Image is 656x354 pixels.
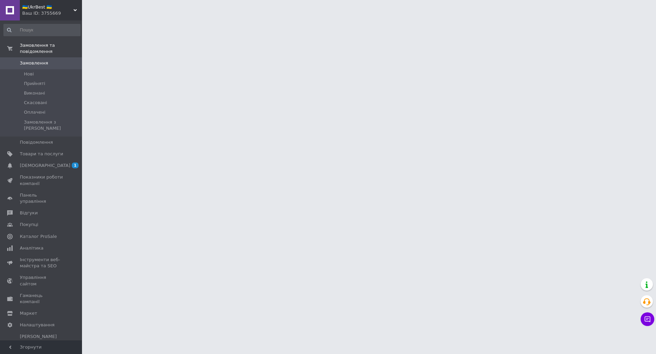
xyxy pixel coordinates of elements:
[20,42,82,55] span: Замовлення та повідомлення
[20,293,63,305] span: Гаманець компанії
[20,257,63,269] span: Інструменти веб-майстра та SEO
[24,90,45,96] span: Виконані
[24,109,45,115] span: Оплачені
[20,162,70,169] span: [DEMOGRAPHIC_DATA]
[20,151,63,157] span: Товари та послуги
[20,139,53,145] span: Повідомлення
[20,322,55,328] span: Налаштування
[20,245,43,251] span: Аналітика
[72,162,79,168] span: 1
[20,174,63,186] span: Показники роботи компанії
[20,310,37,316] span: Маркет
[20,222,38,228] span: Покупці
[641,312,654,326] button: Чат з покупцем
[24,81,45,87] span: Прийняті
[24,119,80,131] span: Замовлення з [PERSON_NAME]
[3,24,81,36] input: Пошук
[24,100,47,106] span: Скасовані
[22,10,82,16] div: Ваш ID: 3755669
[20,192,63,204] span: Панель управління
[24,71,34,77] span: Нові
[20,60,48,66] span: Замовлення
[20,233,57,240] span: Каталог ProSale
[22,4,73,10] span: 🇺🇦UkrBest 🇺🇦
[20,334,63,352] span: [PERSON_NAME] та рахунки
[20,274,63,287] span: Управління сайтом
[20,210,38,216] span: Відгуки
